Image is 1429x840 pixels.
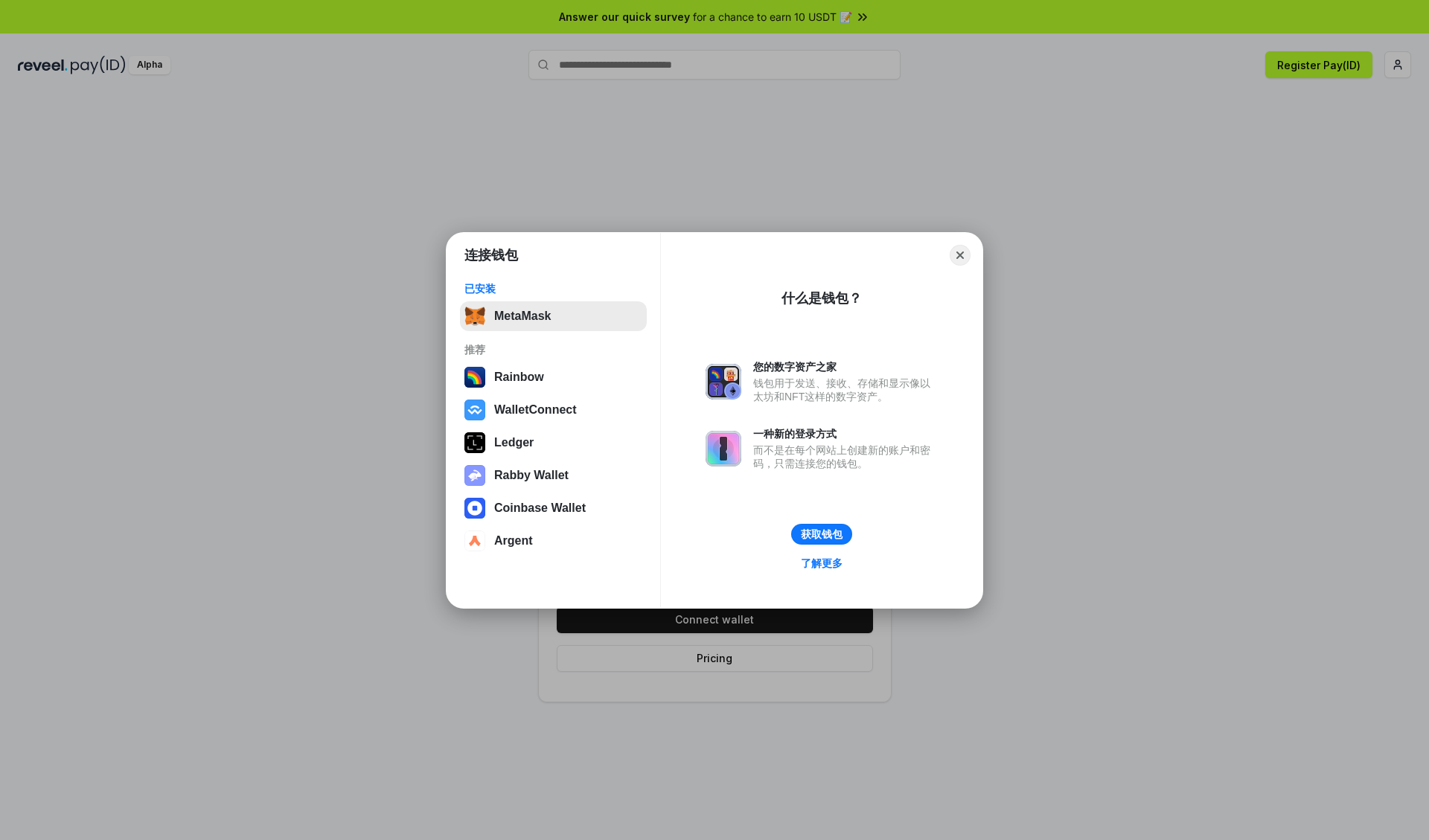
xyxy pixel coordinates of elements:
[706,431,741,467] img: svg+xml,%3Csvg%20xmlns%3D%22http%3A%2F%2Fwww.w3.org%2F2000%2Fsvg%22%20fill%3D%22none%22%20viewBox...
[494,403,577,417] div: WalletConnect
[801,528,843,541] div: 获取钱包
[781,289,862,307] div: 什么是钱包？
[464,343,642,356] div: 推荐
[494,436,534,449] div: Ledger
[494,310,551,323] div: MetaMask
[753,427,938,440] div: 一种新的登录方式
[460,461,647,490] button: Rabby Wallet
[494,501,586,515] div: Coinbase Wallet
[464,246,518,264] h1: 连接钱包
[706,364,741,400] img: svg+xml,%3Csvg%20xmlns%3D%22http%3A%2F%2Fwww.w3.org%2F2000%2Fsvg%22%20fill%3D%22none%22%20viewBox...
[753,443,938,470] div: 而不是在每个网站上创建新的账户和密码，只需连接您的钱包。
[801,557,843,570] div: 了解更多
[464,498,485,519] img: svg+xml,%3Csvg%20width%3D%2228%22%20height%3D%2228%22%20viewBox%3D%220%200%2028%2028%22%20fill%3D...
[460,526,647,556] button: Argent
[460,428,647,458] button: Ledger
[494,469,569,482] div: Rabby Wallet
[791,524,852,545] button: 获取钱包
[494,534,533,548] div: Argent
[464,282,642,295] div: 已安装
[494,371,544,384] div: Rainbow
[792,554,851,573] a: 了解更多
[753,376,938,403] div: 钱包用于发送、接收、存储和显示像以太坊和NFT这样的数字资产。
[460,493,647,523] button: Coinbase Wallet
[460,395,647,425] button: WalletConnect
[464,367,485,388] img: svg+xml,%3Csvg%20width%3D%22120%22%20height%3D%22120%22%20viewBox%3D%220%200%20120%20120%22%20fil...
[464,306,485,327] img: svg+xml,%3Csvg%20fill%3D%22none%22%20height%3D%2233%22%20viewBox%3D%220%200%2035%2033%22%20width%...
[460,362,647,392] button: Rainbow
[464,432,485,453] img: svg+xml,%3Csvg%20xmlns%3D%22http%3A%2F%2Fwww.w3.org%2F2000%2Fsvg%22%20width%3D%2228%22%20height%3...
[950,245,971,266] button: Close
[464,465,485,486] img: svg+xml,%3Csvg%20xmlns%3D%22http%3A%2F%2Fwww.w3.org%2F2000%2Fsvg%22%20fill%3D%22none%22%20viewBox...
[460,301,647,331] button: MetaMask
[464,400,485,420] img: svg+xml,%3Csvg%20width%3D%2228%22%20height%3D%2228%22%20viewBox%3D%220%200%2028%2028%22%20fill%3D...
[753,360,938,373] div: 您的数字资产之家
[464,530,485,551] img: svg+xml,%3Csvg%20width%3D%2228%22%20height%3D%2228%22%20viewBox%3D%220%200%2028%2028%22%20fill%3D...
